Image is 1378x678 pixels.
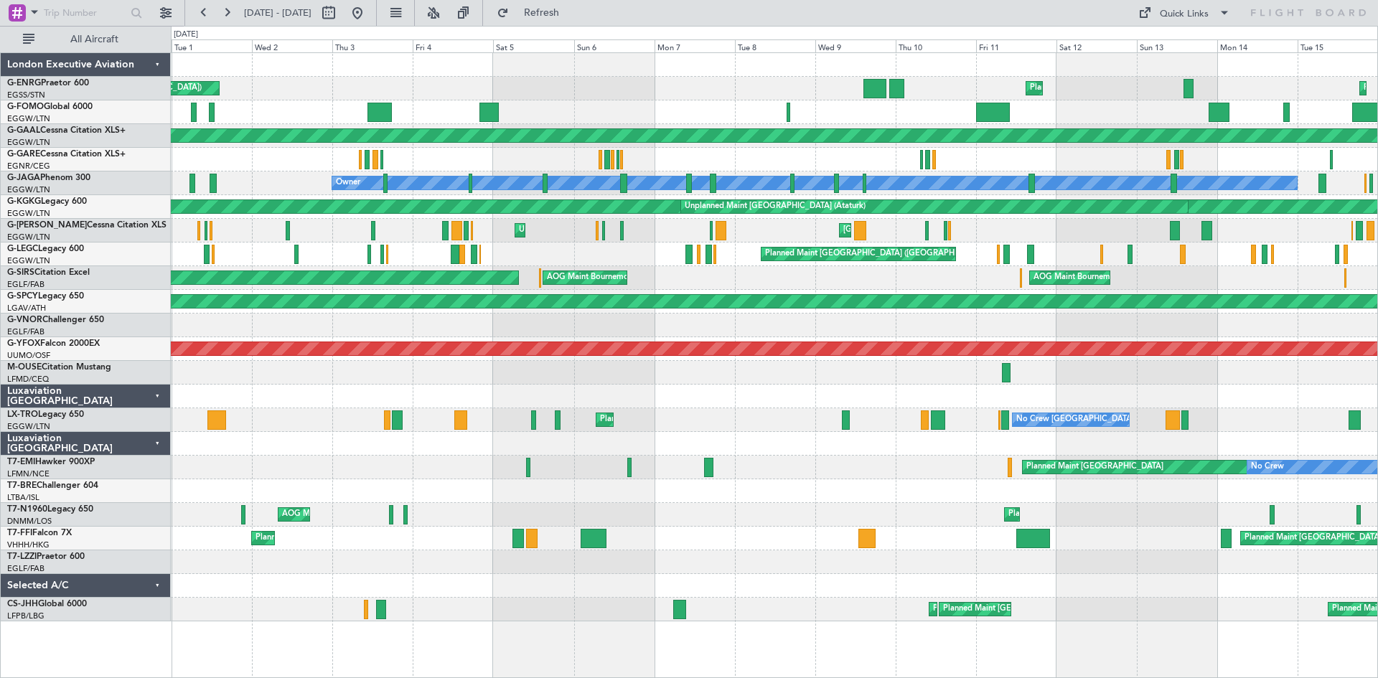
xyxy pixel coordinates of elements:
div: Sun 13 [1137,39,1217,52]
a: G-GAALCessna Citation XLS+ [7,126,126,135]
div: Planned Maint Houston ([PERSON_NAME] Hobby) [1030,77,1214,99]
a: G-YFOXFalcon 2000EX [7,339,100,348]
button: All Aircraft [16,28,156,51]
div: AOG Maint Lagos ([PERSON_NAME]) [282,504,420,525]
div: Mon 14 [1217,39,1298,52]
a: G-KGKGLegacy 600 [7,197,87,206]
span: M-OUSE [7,363,42,372]
div: Thu 10 [896,39,976,52]
a: G-ENRGPraetor 600 [7,79,89,88]
button: Refresh [490,1,576,24]
div: Planned Maint [GEOGRAPHIC_DATA] ([GEOGRAPHIC_DATA]) [933,598,1159,620]
div: Thu 3 [332,39,413,52]
span: CS-JHH [7,600,38,608]
a: EGLF/FAB [7,279,44,290]
div: Planned Maint [GEOGRAPHIC_DATA] ([GEOGRAPHIC_DATA] Intl) [256,527,495,549]
a: EGLF/FAB [7,563,44,574]
span: LX-TRO [7,410,38,419]
a: G-[PERSON_NAME]Cessna Citation XLS [7,221,167,230]
button: Quick Links [1131,1,1237,24]
a: LTBA/ISL [7,492,39,503]
div: Sat 12 [1056,39,1137,52]
a: EGNR/CEG [7,161,50,171]
div: No Crew [1251,456,1284,478]
a: LX-TROLegacy 650 [7,410,84,419]
a: EGSS/STN [7,90,45,100]
a: T7-LZZIPraetor 600 [7,552,85,561]
span: [DATE] - [DATE] [244,6,311,19]
a: EGGW/LTN [7,255,50,266]
div: Fri 4 [413,39,493,52]
span: G-JAGA [7,174,40,182]
span: T7-N1960 [7,505,47,514]
a: EGLF/FAB [7,326,44,337]
a: T7-BREChallenger 604 [7,481,98,490]
span: G-KGKG [7,197,41,206]
span: G-GAAL [7,126,40,135]
a: CS-JHHGlobal 6000 [7,600,87,608]
a: G-VNORChallenger 650 [7,316,104,324]
div: No Crew [GEOGRAPHIC_DATA] [1016,409,1134,430]
a: VHHH/HKG [7,540,50,550]
span: G-VNOR [7,316,42,324]
div: Wed 9 [815,39,896,52]
a: EGGW/LTN [7,421,50,432]
span: G-GARE [7,150,40,159]
span: G-SPCY [7,292,38,301]
a: EGGW/LTN [7,137,50,148]
a: G-LEGCLegacy 600 [7,245,84,253]
a: DNMM/LOS [7,516,52,527]
div: Quick Links [1160,7,1209,22]
span: G-YFOX [7,339,40,348]
a: G-JAGAPhenom 300 [7,174,90,182]
div: Planned Maint [GEOGRAPHIC_DATA] ([GEOGRAPHIC_DATA]) [600,409,826,430]
a: G-SPCYLegacy 650 [7,292,84,301]
a: EGGW/LTN [7,184,50,195]
span: T7-BRE [7,481,37,490]
div: Tue 15 [1298,39,1378,52]
span: Refresh [512,8,572,18]
div: AOG Maint Bournemouth [1033,267,1127,288]
a: EGGW/LTN [7,113,50,124]
div: Planned Maint [GEOGRAPHIC_DATA] ([GEOGRAPHIC_DATA]) [765,243,991,265]
span: G-ENRG [7,79,41,88]
a: T7-FFIFalcon 7X [7,529,72,537]
div: Unplanned Maint [GEOGRAPHIC_DATA] (Ataturk) [685,196,866,217]
div: [DATE] [174,29,198,41]
div: Unplanned Maint [GEOGRAPHIC_DATA] ([GEOGRAPHIC_DATA]) [519,220,755,241]
a: UUMO/OSF [7,350,50,361]
span: G-LEGC [7,245,38,253]
span: G-SIRS [7,268,34,277]
a: G-GARECessna Citation XLS+ [7,150,126,159]
a: LGAV/ATH [7,303,46,314]
span: T7-LZZI [7,552,37,561]
a: T7-EMIHawker 900XP [7,458,95,466]
div: Planned Maint Lagos ([PERSON_NAME]) [1008,504,1157,525]
div: Planned Maint [GEOGRAPHIC_DATA] ([GEOGRAPHIC_DATA]) [943,598,1169,620]
span: T7-EMI [7,458,35,466]
div: Fri 11 [976,39,1056,52]
a: T7-N1960Legacy 650 [7,505,93,514]
a: EGGW/LTN [7,232,50,243]
input: Trip Number [44,2,126,24]
div: Tue 1 [172,39,252,52]
div: [GEOGRAPHIC_DATA] [843,220,926,241]
a: LFMD/CEQ [7,374,49,385]
div: Sun 6 [574,39,655,52]
a: EGGW/LTN [7,208,50,219]
div: Sat 5 [493,39,573,52]
div: Owner [336,172,360,194]
div: Mon 7 [655,39,735,52]
a: G-FOMOGlobal 6000 [7,103,93,111]
span: All Aircraft [37,34,151,44]
span: G-[PERSON_NAME] [7,221,87,230]
a: G-SIRSCitation Excel [7,268,90,277]
div: Wed 2 [252,39,332,52]
span: T7-FFI [7,529,32,537]
div: Tue 8 [735,39,815,52]
a: LFPB/LBG [7,611,44,621]
span: G-FOMO [7,103,44,111]
div: AOG Maint Bournemouth [547,267,640,288]
div: Planned Maint [GEOGRAPHIC_DATA] [1026,456,1163,478]
a: LFMN/NCE [7,469,50,479]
